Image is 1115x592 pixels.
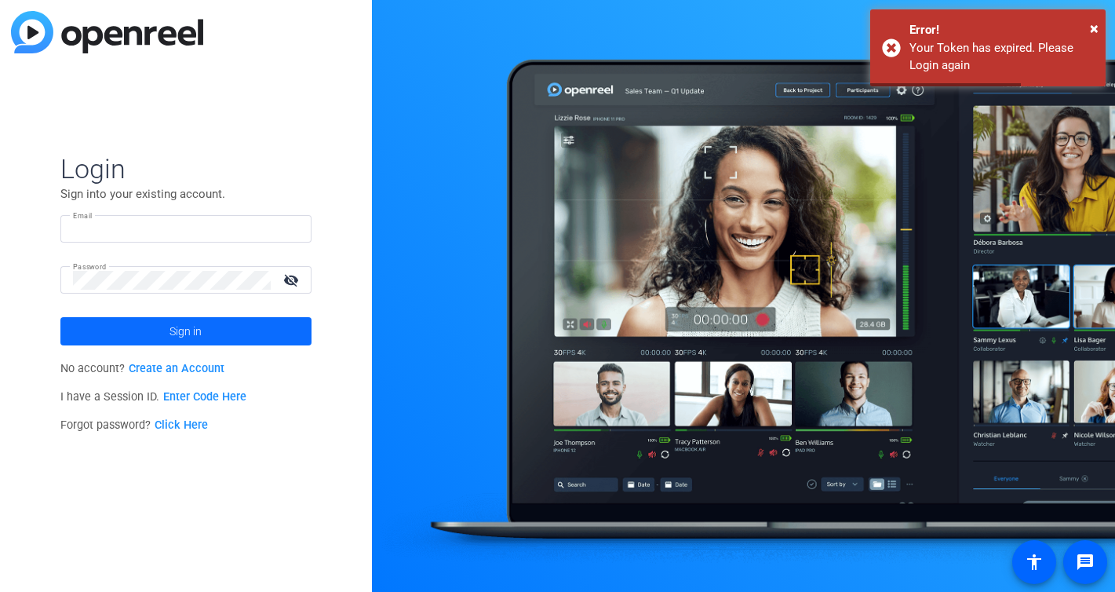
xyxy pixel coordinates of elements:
span: I have a Session ID. [60,390,246,404]
img: blue-gradient.svg [11,11,203,53]
a: Create an Account [129,362,224,375]
mat-label: Email [73,211,93,220]
mat-icon: message [1076,553,1095,572]
button: Sign in [60,317,312,345]
mat-icon: visibility_off [274,269,312,291]
span: Sign in [169,312,202,351]
mat-icon: accessibility [1025,553,1044,572]
a: Enter Code Here [163,390,246,404]
span: No account? [60,362,224,375]
span: Forgot password? [60,418,208,432]
input: Enter Email Address [73,220,299,239]
div: Error! [909,21,1094,39]
div: Your Token has expired. Please Login again [909,39,1094,75]
span: × [1090,19,1099,38]
p: Sign into your existing account. [60,185,312,203]
span: Login [60,152,312,185]
button: Close [1090,16,1099,40]
mat-label: Password [73,262,107,271]
a: Click Here [155,418,208,432]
